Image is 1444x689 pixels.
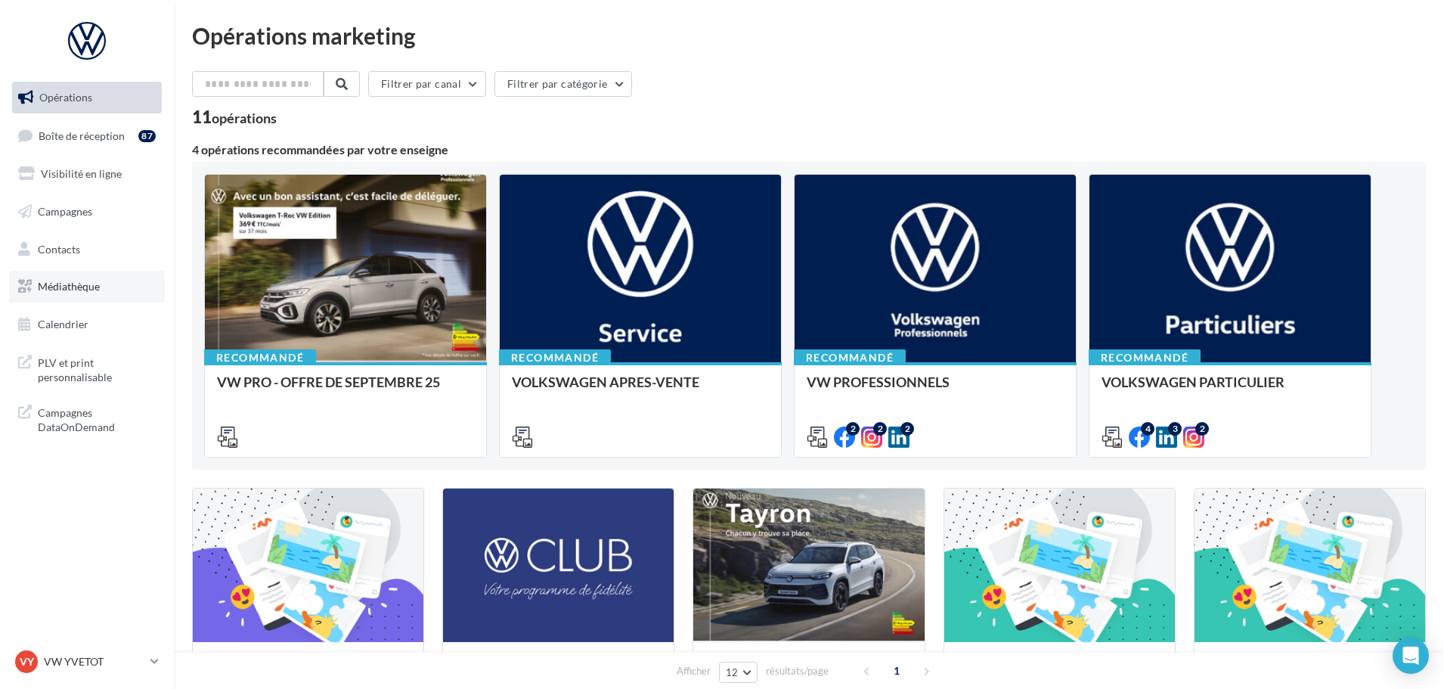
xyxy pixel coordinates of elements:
p: VW YVETOT [44,654,144,669]
span: PLV et print personnalisable [38,352,156,385]
a: Opérations [9,82,165,113]
div: Recommandé [204,349,316,366]
a: PLV et print personnalisable [9,346,165,391]
div: 2 [846,422,860,436]
div: 3 [1168,422,1182,436]
span: Afficher [677,664,711,678]
div: 2 [900,422,914,436]
div: Open Intercom Messenger [1393,638,1429,674]
span: Médiathèque [38,280,100,293]
div: 4 opérations recommandées par votre enseigne [192,144,1426,156]
div: 11 [192,109,277,126]
div: VW PRO - OFFRE DE SEPTEMBRE 25 [217,374,474,405]
span: VY [20,654,34,669]
span: Opérations [39,91,92,104]
div: Recommandé [794,349,906,366]
span: 1 [885,659,909,683]
span: Calendrier [38,318,88,331]
button: Filtrer par canal [368,71,486,97]
a: Campagnes [9,196,165,228]
a: Calendrier [9,309,165,340]
div: 2 [873,422,887,436]
span: Boîte de réception [39,129,125,141]
span: résultats/page [766,664,829,678]
button: Filtrer par catégorie [494,71,632,97]
a: Campagnes DataOnDemand [9,396,165,441]
button: 12 [719,662,758,683]
a: Contacts [9,234,165,265]
div: Recommandé [1089,349,1201,366]
div: 87 [138,130,156,142]
a: Visibilité en ligne [9,158,165,190]
span: Visibilité en ligne [41,167,122,180]
span: Contacts [38,242,80,255]
div: Recommandé [499,349,611,366]
span: Campagnes DataOnDemand [38,402,156,435]
a: Boîte de réception87 [9,119,165,152]
div: Opérations marketing [192,24,1426,47]
div: VOLKSWAGEN PARTICULIER [1102,374,1359,405]
a: VY VW YVETOT [12,647,162,676]
div: 4 [1141,422,1154,436]
div: opérations [212,111,277,125]
div: VOLKSWAGEN APRES-VENTE [512,374,769,405]
div: 2 [1195,422,1209,436]
a: Médiathèque [9,271,165,303]
span: Campagnes [38,205,92,218]
div: VW PROFESSIONNELS [807,374,1064,405]
span: 12 [726,666,739,678]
